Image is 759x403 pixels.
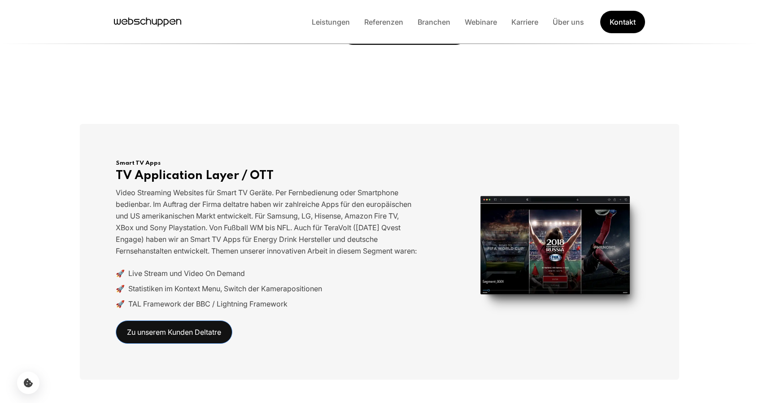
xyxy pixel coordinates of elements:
[469,183,652,320] img: cta-image
[128,267,245,279] span: Live Stream und Video On Demand
[116,267,418,279] li: 🚀
[600,11,645,33] a: Get Started
[128,298,288,310] span: TAL Framework der BBC / Lightning Framework
[116,298,418,310] li: 🚀
[504,18,545,26] a: Karriere
[116,320,232,344] a: Zu unserem Kunden Deltatre
[305,18,357,26] a: Leistungen
[116,160,418,167] h3: Smart TV Apps
[116,283,418,294] li: 🚀
[357,18,410,26] a: Referenzen
[410,18,458,26] a: Branchen
[116,169,418,183] h2: TV Application Layer / OTT
[114,15,181,29] a: Hauptseite besuchen
[545,18,591,26] a: Über uns
[116,187,418,257] p: Video Streaming Websites für Smart TV Geräte. Per Fernbedienung oder Smartphone bedienbar. Im Auf...
[17,372,39,394] button: Cookie-Einstellungen öffnen
[458,18,504,26] a: Webinare
[128,283,322,294] span: Statistiken im Kontext Menu, Switch der Kamerapositionen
